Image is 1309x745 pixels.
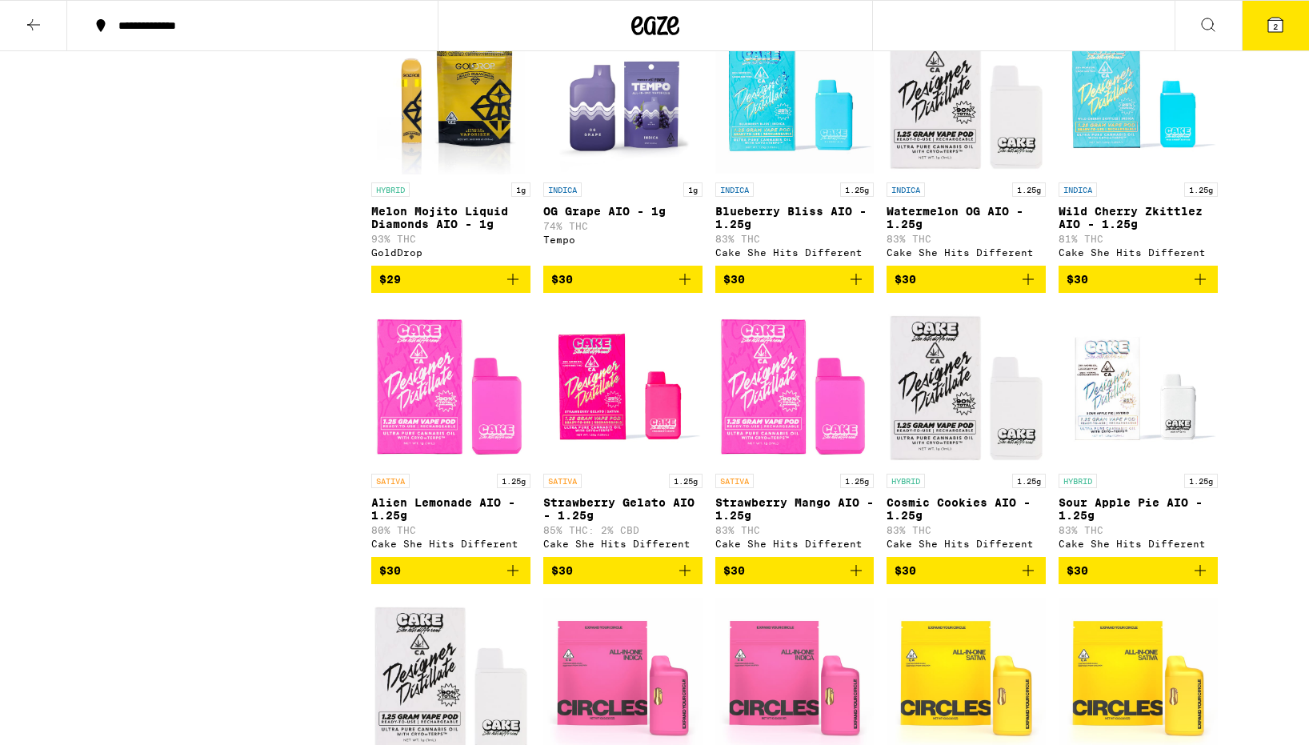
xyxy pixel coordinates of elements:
[1059,539,1218,549] div: Cake She Hits Different
[715,474,754,488] p: SATIVA
[371,234,530,244] p: 93% THC
[887,474,925,488] p: HYBRID
[715,557,875,584] button: Add to bag
[543,14,703,266] a: Open page for OG Grape AIO - 1g from Tempo
[1012,474,1046,488] p: 1.25g
[887,525,1046,535] p: 83% THC
[371,182,410,197] p: HYBRID
[840,182,874,197] p: 1.25g
[887,14,1046,174] img: Cake She Hits Different - Watermelon OG AIO - 1.25g
[379,273,401,286] span: $29
[543,496,703,522] p: Strawberry Gelato AIO - 1.25g
[715,496,875,522] p: Strawberry Mango AIO - 1.25g
[887,14,1046,266] a: Open page for Watermelon OG AIO - 1.25g from Cake She Hits Different
[887,266,1046,293] button: Add to bag
[1067,273,1088,286] span: $30
[1059,306,1218,466] img: Cake She Hits Different - Sour Apple Pie AIO - 1.25g
[543,234,703,245] div: Tempo
[371,496,530,522] p: Alien Lemonade AIO - 1.25g
[497,474,530,488] p: 1.25g
[715,525,875,535] p: 83% THC
[371,247,530,258] div: GoldDrop
[379,564,401,577] span: $30
[543,539,703,549] div: Cake She Hits Different
[543,14,703,174] img: Tempo - OG Grape AIO - 1g
[371,205,530,230] p: Melon Mojito Liquid Diamonds AIO - 1g
[551,273,573,286] span: $30
[715,539,875,549] div: Cake She Hits Different
[723,564,745,577] span: $30
[1067,564,1088,577] span: $30
[1059,14,1218,174] img: Cake She Hits Different - Wild Cherry Zkittlez AIO - 1.25g
[371,557,530,584] button: Add to bag
[715,182,754,197] p: INDICA
[371,306,530,466] img: Cake She Hits Different - Alien Lemonade AIO - 1.25g
[371,539,530,549] div: Cake She Hits Different
[371,474,410,488] p: SATIVA
[887,234,1046,244] p: 83% THC
[715,205,875,230] p: Blueberry Bliss AIO - 1.25g
[371,266,530,293] button: Add to bag
[887,496,1046,522] p: Cosmic Cookies AIO - 1.25g
[1059,525,1218,535] p: 83% THC
[840,474,874,488] p: 1.25g
[543,182,582,197] p: INDICA
[1012,182,1046,197] p: 1.25g
[1059,474,1097,488] p: HYBRID
[887,205,1046,230] p: Watermelon OG AIO - 1.25g
[887,539,1046,549] div: Cake She Hits Different
[715,306,875,466] img: Cake She Hits Different - Strawberry Mango AIO - 1.25g
[1059,205,1218,230] p: Wild Cherry Zkittlez AIO - 1.25g
[1184,474,1218,488] p: 1.25g
[887,306,1046,466] img: Cake She Hits Different - Cosmic Cookies AIO - 1.25g
[1242,1,1309,50] button: 2
[1059,14,1218,266] a: Open page for Wild Cherry Zkittlez AIO - 1.25g from Cake She Hits Different
[1059,234,1218,244] p: 81% THC
[1059,182,1097,197] p: INDICA
[887,306,1046,557] a: Open page for Cosmic Cookies AIO - 1.25g from Cake She Hits Different
[543,557,703,584] button: Add to bag
[895,564,916,577] span: $30
[895,273,916,286] span: $30
[723,273,745,286] span: $30
[543,306,703,466] img: Cake She Hits Different - Strawberry Gelato AIO - 1.25g
[371,14,530,266] a: Open page for Melon Mojito Liquid Diamonds AIO - 1g from GoldDrop
[715,266,875,293] button: Add to bag
[1059,306,1218,557] a: Open page for Sour Apple Pie AIO - 1.25g from Cake She Hits Different
[551,564,573,577] span: $30
[1059,557,1218,584] button: Add to bag
[1059,496,1218,522] p: Sour Apple Pie AIO - 1.25g
[371,525,530,535] p: 80% THC
[887,247,1046,258] div: Cake She Hits Different
[543,221,703,231] p: 74% THC
[1059,266,1218,293] button: Add to bag
[543,266,703,293] button: Add to bag
[715,14,875,266] a: Open page for Blueberry Bliss AIO - 1.25g from Cake She Hits Different
[371,306,530,557] a: Open page for Alien Lemonade AIO - 1.25g from Cake She Hits Different
[377,14,525,174] img: GoldDrop - Melon Mojito Liquid Diamonds AIO - 1g
[715,306,875,557] a: Open page for Strawberry Mango AIO - 1.25g from Cake She Hits Different
[715,234,875,244] p: 83% THC
[669,474,703,488] p: 1.25g
[543,525,703,535] p: 85% THC: 2% CBD
[715,247,875,258] div: Cake She Hits Different
[683,182,703,197] p: 1g
[511,182,530,197] p: 1g
[543,474,582,488] p: SATIVA
[887,557,1046,584] button: Add to bag
[1184,182,1218,197] p: 1.25g
[887,182,925,197] p: INDICA
[543,205,703,218] p: OG Grape AIO - 1g
[1059,247,1218,258] div: Cake She Hits Different
[1273,22,1278,31] span: 2
[543,306,703,557] a: Open page for Strawberry Gelato AIO - 1.25g from Cake She Hits Different
[715,14,875,174] img: Cake She Hits Different - Blueberry Bliss AIO - 1.25g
